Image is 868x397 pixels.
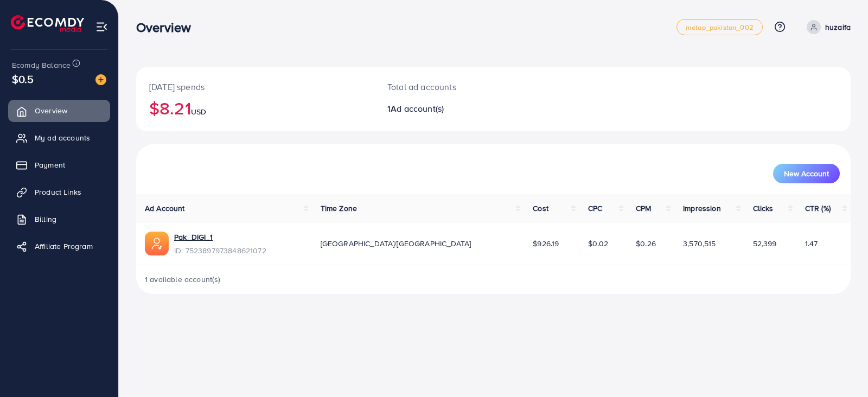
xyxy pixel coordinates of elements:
[825,21,851,34] p: huzaifa
[773,164,840,183] button: New Account
[35,132,90,143] span: My ad accounts
[149,98,361,118] h2: $8.21
[145,232,169,255] img: ic-ads-acc.e4c84228.svg
[174,245,266,256] span: ID: 7523897973848621072
[191,106,206,117] span: USD
[8,181,110,203] a: Product Links
[533,203,548,214] span: Cost
[145,203,185,214] span: Ad Account
[12,60,71,71] span: Ecomdy Balance
[636,238,656,249] span: $0.26
[387,80,540,93] p: Total ad accounts
[683,203,721,214] span: Impression
[8,154,110,176] a: Payment
[588,238,609,249] span: $0.02
[805,238,818,249] span: 1.47
[686,24,754,31] span: metap_pakistan_002
[8,100,110,121] a: Overview
[784,170,829,177] span: New Account
[11,15,84,32] img: logo
[8,208,110,230] a: Billing
[636,203,651,214] span: CPM
[676,19,763,35] a: metap_pakistan_002
[35,105,67,116] span: Overview
[753,238,777,249] span: 52,399
[35,159,65,170] span: Payment
[321,203,357,214] span: Time Zone
[35,187,81,197] span: Product Links
[35,214,56,225] span: Billing
[8,235,110,257] a: Affiliate Program
[35,241,93,252] span: Affiliate Program
[321,238,471,249] span: [GEOGRAPHIC_DATA]/[GEOGRAPHIC_DATA]
[174,232,266,242] a: Pak_DIGI_1
[149,80,361,93] p: [DATE] spends
[145,274,221,285] span: 1 available account(s)
[805,203,831,214] span: CTR (%)
[12,71,34,87] span: $0.5
[683,238,716,249] span: 3,570,515
[8,127,110,149] a: My ad accounts
[391,103,444,114] span: Ad account(s)
[136,20,200,35] h3: Overview
[533,238,559,249] span: $926.19
[95,21,108,33] img: menu
[95,74,106,85] img: image
[387,104,540,114] h2: 1
[753,203,774,214] span: Clicks
[802,20,851,34] a: huzaifa
[588,203,602,214] span: CPC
